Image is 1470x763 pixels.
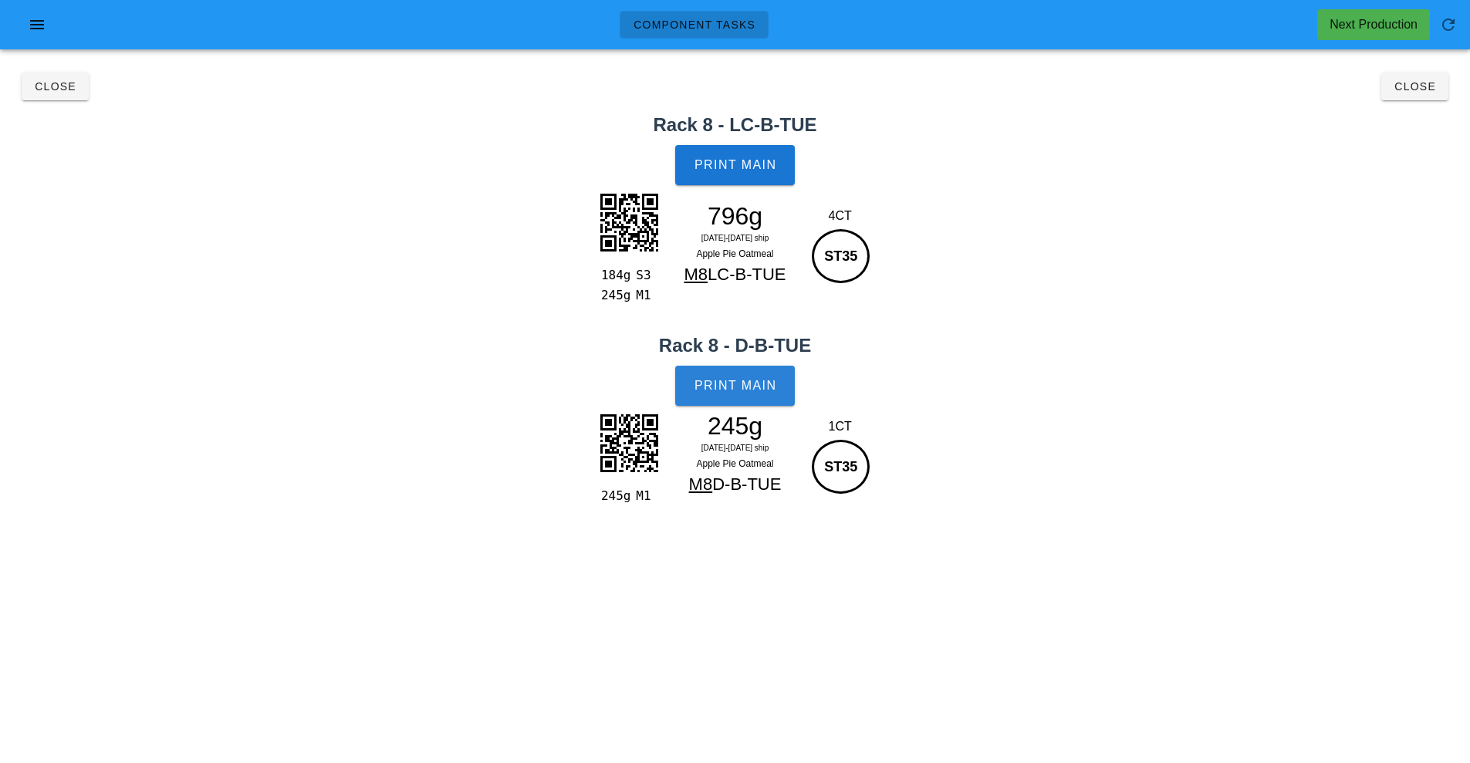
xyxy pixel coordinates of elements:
[668,246,803,262] div: Apple Pie Oatmeal
[630,265,661,285] div: S3
[598,285,630,306] div: 245g
[22,73,89,100] button: Close
[630,486,661,506] div: M1
[808,417,872,436] div: 1CT
[1394,80,1436,93] span: Close
[1330,15,1418,34] div: Next Production
[812,440,870,494] div: ST35
[598,265,630,285] div: 184g
[668,456,803,471] div: Apple Pie Oatmeal
[620,11,769,39] a: Component Tasks
[708,265,786,284] span: LC-B-TUE
[712,474,781,494] span: D-B-TUE
[701,234,769,242] span: [DATE]-[DATE] ship
[630,285,661,306] div: M1
[689,474,713,494] span: M8
[808,207,872,225] div: 4CT
[694,158,777,172] span: Print Main
[1381,73,1448,100] button: Close
[694,379,777,393] span: Print Main
[9,332,1461,360] h2: Rack 8 - D-B-TUE
[684,265,708,284] span: M8
[590,184,667,261] img: EAAAAASUVORK5CYII=
[701,444,769,452] span: [DATE]-[DATE] ship
[675,366,794,406] button: Print Main
[668,414,803,437] div: 245g
[812,229,870,283] div: ST35
[633,19,755,31] span: Component Tasks
[668,204,803,228] div: 796g
[9,111,1461,139] h2: Rack 8 - LC-B-TUE
[34,80,76,93] span: Close
[675,145,794,185] button: Print Main
[598,486,630,506] div: 245g
[590,404,667,481] img: bsXgwdCZONExu1XVXTCCGBpFbipzRcJMWVSJiATWxCiPgKl+Rg0tISNb7Lz9crRJ1rqapWiQ0h4o90vpIQUrTaIgkM9pz6Q7o...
